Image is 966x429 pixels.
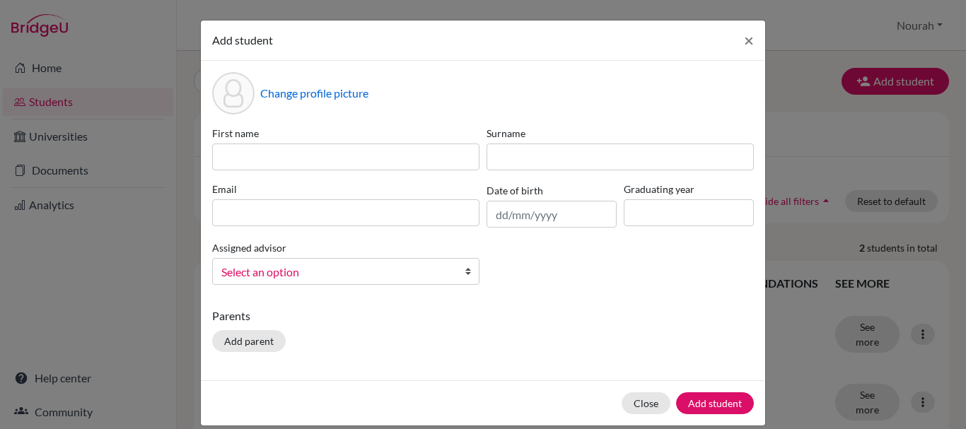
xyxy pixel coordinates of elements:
[212,330,286,352] button: Add parent
[212,307,754,324] p: Parents
[212,182,479,196] label: Email
[487,201,617,228] input: dd/mm/yyyy
[212,72,255,114] div: Profile picture
[744,30,754,50] span: ×
[624,182,754,196] label: Graduating year
[676,392,754,414] button: Add student
[212,126,479,141] label: First name
[733,20,765,60] button: Close
[622,392,670,414] button: Close
[487,183,543,198] label: Date of birth
[487,126,754,141] label: Surname
[212,240,286,255] label: Assigned advisor
[212,33,273,47] span: Add student
[221,263,452,281] span: Select an option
